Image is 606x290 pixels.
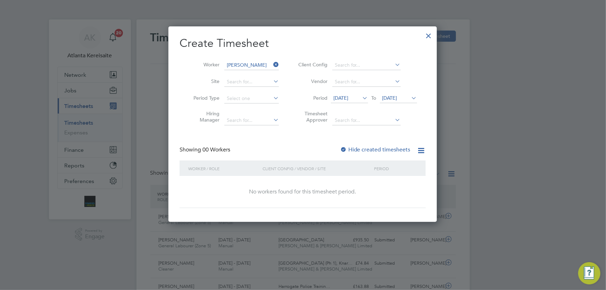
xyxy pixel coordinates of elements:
label: Vendor [296,78,327,84]
div: Period [372,160,419,176]
label: Period Type [188,95,219,101]
div: Showing [180,146,232,154]
label: Site [188,78,219,84]
div: Worker / Role [186,160,261,176]
button: Engage Resource Center [578,262,600,284]
span: 00 Workers [202,146,230,153]
div: Client Config / Vendor / Site [261,160,372,176]
label: Period [296,95,327,101]
label: Worker [188,61,219,68]
label: Hiring Manager [188,110,219,123]
label: Timesheet Approver [296,110,327,123]
span: To [370,93,379,102]
label: Hide created timesheets [340,146,410,153]
input: Search for... [332,77,401,87]
input: Search for... [224,60,279,70]
input: Select one [224,94,279,103]
span: [DATE] [382,95,397,101]
input: Search for... [332,60,401,70]
span: [DATE] [333,95,348,101]
h2: Create Timesheet [180,36,426,51]
label: Client Config [296,61,327,68]
div: No workers found for this timesheet period. [186,188,419,196]
input: Search for... [332,116,401,125]
input: Search for... [224,77,279,87]
input: Search for... [224,116,279,125]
